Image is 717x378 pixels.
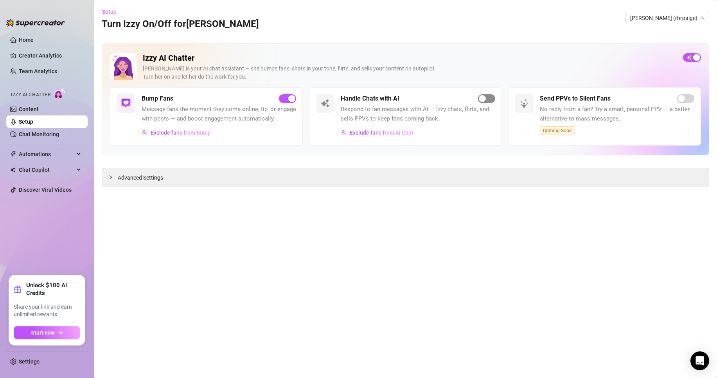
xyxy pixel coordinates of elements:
[700,16,705,20] span: team
[102,9,117,15] span: Setup
[102,18,259,31] h3: Turn Izzy On/Off for [PERSON_NAME]
[10,167,15,173] img: Chat Copilot
[143,53,677,63] h2: Izzy AI Chatter
[630,12,704,24] span: Paige (rhrpaige)
[14,326,80,339] button: Start nowarrow-right
[540,94,611,103] h5: Send PPVs to Silent Fans
[341,126,414,139] button: Exclude fans from AI Chat
[540,105,694,123] span: No reply from a fan? Try a smart, personal PPV — a better alternative to mass messages.
[142,94,173,103] h5: Bump Fans
[320,99,330,108] img: svg%3e
[108,175,113,180] span: collapsed
[142,130,147,135] img: svg%3e
[14,303,80,319] span: Share your link and earn unlimited rewards
[19,131,59,137] a: Chat Monitoring
[540,126,575,135] span: Coming Soon
[54,88,66,99] img: AI Chatter
[14,285,22,293] span: gift
[341,105,495,123] span: Respond to fan messages with AI — Izzy chats, flirts, and sells PPVs to keep fans coming back.
[19,119,33,125] a: Setup
[121,99,131,108] img: svg%3e
[108,173,118,182] div: collapsed
[6,19,65,27] img: logo-BBDzfeDw.svg
[102,5,123,18] button: Setup
[19,187,72,193] a: Discover Viral Videos
[26,281,80,297] strong: Unlock $100 AI Credits
[19,37,34,43] a: Home
[11,91,50,99] span: Izzy AI Chatter
[151,130,211,136] span: Exclude fans from Bump
[19,68,57,74] a: Team Analytics
[19,148,74,160] span: Automations
[690,351,709,370] div: Open Intercom Messenger
[31,329,55,336] span: Start now
[341,130,347,135] img: svg%3e
[341,94,399,103] h5: Handle Chats with AI
[19,49,81,62] a: Creator Analytics
[142,105,296,123] span: Message fans the moment they come online, tip, or engage with posts — and boost engagement automa...
[350,130,413,136] span: Exclude fans from AI Chat
[19,164,74,176] span: Chat Copilot
[110,53,137,80] img: Izzy AI Chatter
[519,99,529,108] img: svg%3e
[19,358,40,365] a: Settings
[118,173,163,182] span: Advanced Settings
[142,126,211,139] button: Exclude fans from Bump
[143,65,677,81] div: [PERSON_NAME] is your AI chat assistant — she bumps fans, chats in your tone, flirts, and sells y...
[10,151,16,157] span: thunderbolt
[58,330,63,335] span: arrow-right
[19,106,39,112] a: Content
